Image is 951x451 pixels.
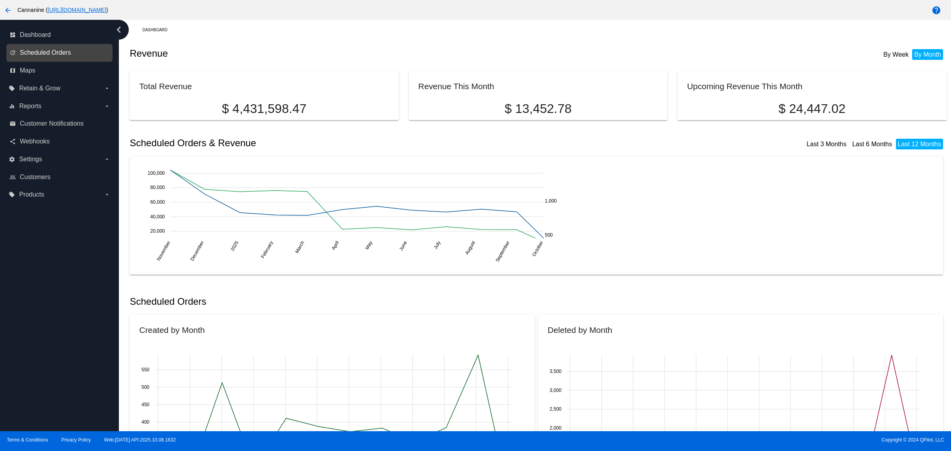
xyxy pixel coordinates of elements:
[550,407,561,412] text: 2,500
[104,191,110,198] i: arrow_drop_down
[139,101,389,116] p: $ 4,431,598.47
[10,50,16,56] i: update
[141,402,149,407] text: 450
[139,82,192,91] h2: Total Revenue
[687,82,802,91] h2: Upcoming Revenue This Month
[130,138,538,149] h2: Scheduled Orders & Revenue
[156,240,172,262] text: November
[20,138,50,145] span: Webhooks
[48,7,106,13] a: [URL][DOMAIN_NAME]
[433,240,442,250] text: July
[19,156,42,163] span: Settings
[130,296,538,307] h2: Scheduled Orders
[61,437,91,443] a: Privacy Policy
[482,437,944,443] span: Copyright © 2024 QPilot, LLC
[9,156,15,162] i: settings
[418,82,495,91] h2: Revenue This Month
[418,101,658,116] p: $ 13,452.78
[20,120,84,127] span: Customer Notifications
[3,6,13,15] mat-icon: arrow_back
[545,232,553,238] text: 500
[10,67,16,74] i: map
[881,49,911,60] li: By Week
[10,120,16,127] i: email
[9,103,15,109] i: equalizer
[9,85,15,92] i: local_offer
[7,437,48,443] a: Terms & Conditions
[142,24,174,36] a: Dashboard
[20,174,50,181] span: Customers
[852,141,892,147] a: Last 6 Months
[19,191,44,198] span: Products
[130,48,538,59] h2: Revenue
[932,6,941,15] mat-icon: help
[260,240,274,259] text: February
[10,171,110,183] a: people_outline Customers
[9,191,15,198] i: local_offer
[398,240,408,252] text: June
[104,437,176,443] a: Web:[DATE] API:2025.10.08.1632
[10,117,110,130] a: email Customer Notifications
[20,31,51,38] span: Dashboard
[189,240,205,262] text: December
[104,156,110,162] i: arrow_drop_down
[151,199,165,205] text: 60,000
[20,49,71,56] span: Scheduled Orders
[548,325,612,334] h2: Deleted by Month
[139,325,204,334] h2: Created by Month
[10,135,110,148] a: share Webhooks
[19,103,41,110] span: Reports
[151,228,165,234] text: 20,000
[330,240,340,251] text: April
[294,240,306,254] text: March
[230,240,240,252] text: 2025
[898,141,941,147] a: Last 12 Months
[10,46,110,59] a: update Scheduled Orders
[464,240,476,256] text: August
[10,29,110,41] a: dashboard Dashboard
[550,388,561,393] text: 3,000
[20,67,35,74] span: Maps
[141,367,149,373] text: 550
[10,138,16,145] i: share
[550,425,561,431] text: 2,000
[912,49,943,60] li: By Month
[17,7,108,13] span: Cannanine ( )
[104,85,110,92] i: arrow_drop_down
[141,419,149,425] text: 400
[151,214,165,219] text: 40,000
[151,185,165,190] text: 80,000
[113,23,125,36] i: chevron_left
[19,85,60,92] span: Retain & Grow
[141,384,149,390] text: 500
[10,174,16,180] i: people_outline
[550,369,561,375] text: 3,500
[365,240,374,250] text: May
[104,103,110,109] i: arrow_drop_down
[495,240,511,263] text: September
[807,141,847,147] a: Last 3 Months
[531,240,544,257] text: October
[148,170,165,176] text: 100,000
[687,101,937,116] p: $ 24,447.02
[10,32,16,38] i: dashboard
[10,64,110,77] a: map Maps
[545,198,557,203] text: 1,000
